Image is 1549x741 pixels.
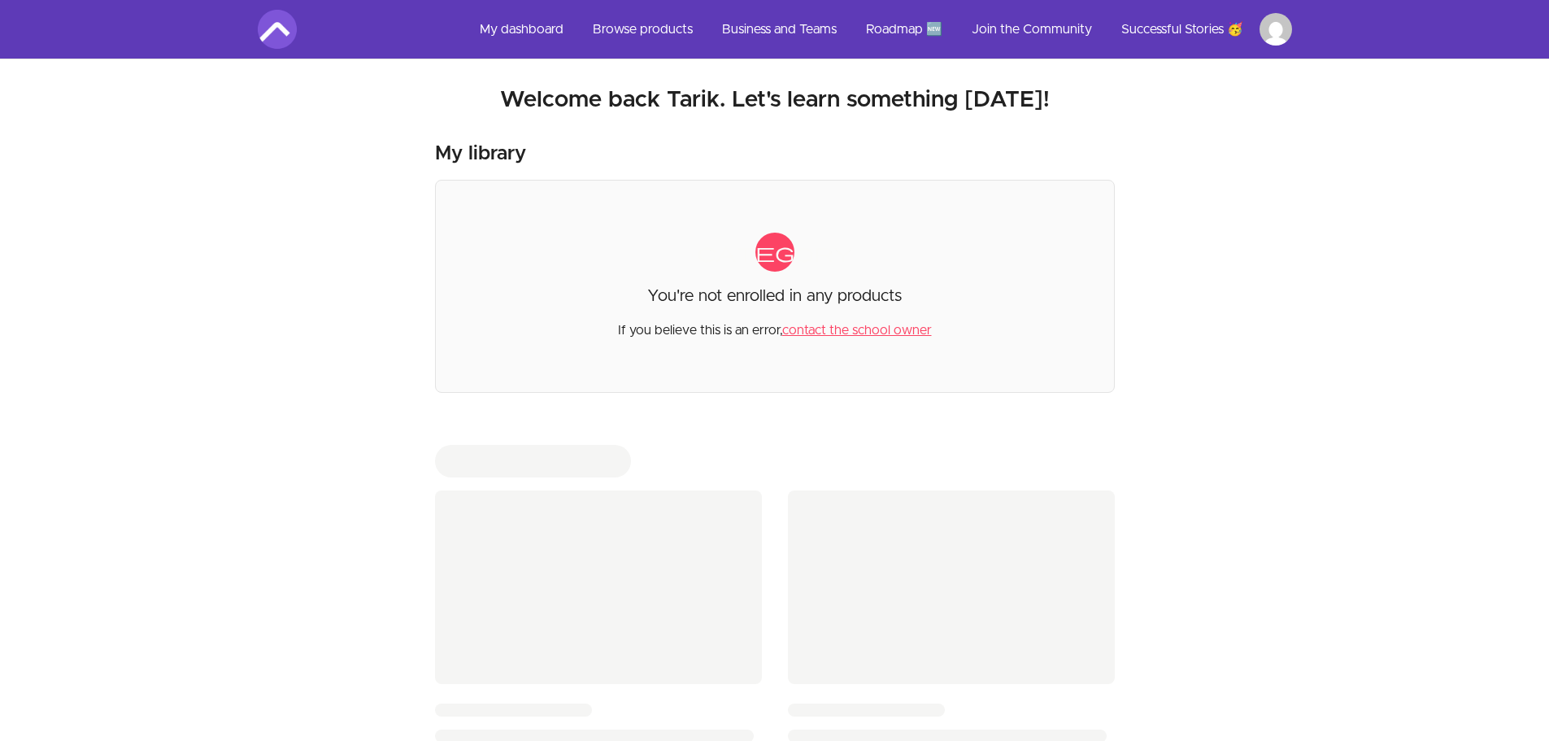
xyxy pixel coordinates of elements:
img: Profile image for Tarik Mehmedović [1260,13,1292,46]
a: Successful Stories 🥳 [1108,10,1256,49]
a: Join the Community [959,10,1105,49]
a: Business and Teams [709,10,850,49]
nav: Main [467,10,1292,49]
img: Amigoscode logo [258,10,297,49]
h2: Welcome back Tarik. Let's learn something [DATE]! [258,85,1292,115]
p: You're not enrolled in any products [647,285,902,307]
h3: My library [435,141,526,167]
a: contact the school owner [782,324,932,337]
p: If you believe this is an error, [618,307,932,340]
span: category [755,233,794,272]
a: Browse products [580,10,706,49]
a: My dashboard [467,10,577,49]
a: Roadmap 🆕 [853,10,955,49]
